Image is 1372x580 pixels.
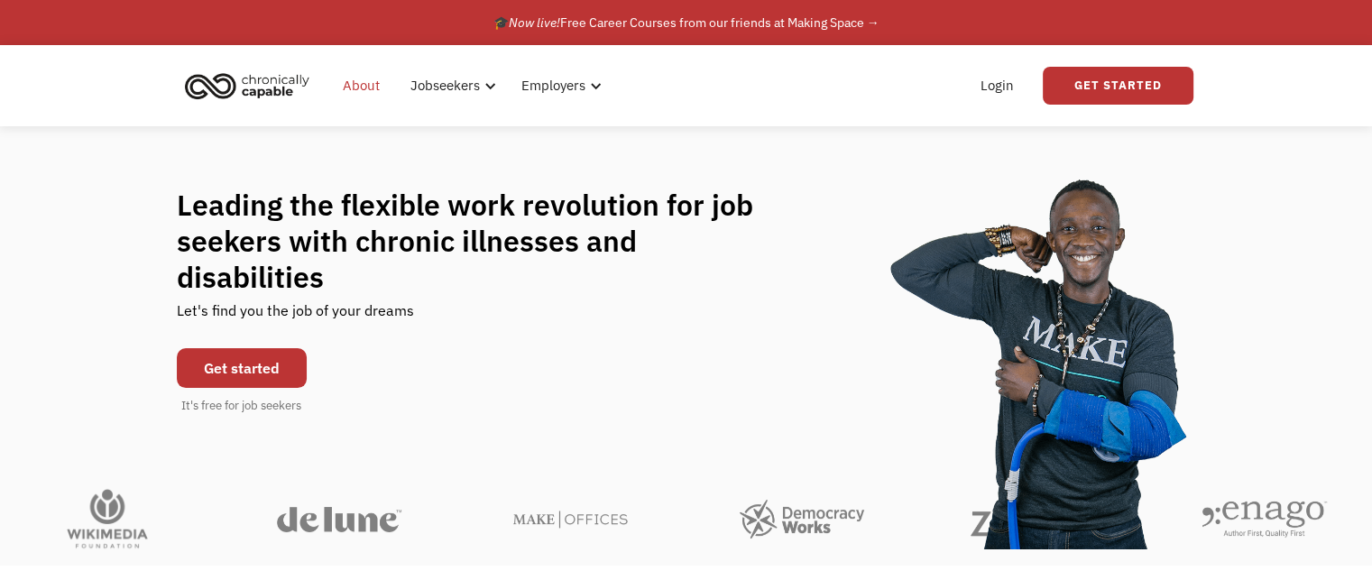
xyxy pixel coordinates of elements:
[180,66,315,106] img: Chronically Capable logo
[511,57,607,115] div: Employers
[181,397,301,415] div: It's free for job seekers
[970,57,1025,115] a: Login
[400,57,502,115] div: Jobseekers
[521,75,585,97] div: Employers
[509,14,560,31] em: Now live!
[177,295,414,339] div: Let's find you the job of your dreams
[493,12,879,33] div: 🎓 Free Career Courses from our friends at Making Space →
[1043,67,1193,105] a: Get Started
[332,57,391,115] a: About
[410,75,480,97] div: Jobseekers
[177,187,788,295] h1: Leading the flexible work revolution for job seekers with chronic illnesses and disabilities
[180,66,323,106] a: home
[177,348,307,388] a: Get started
